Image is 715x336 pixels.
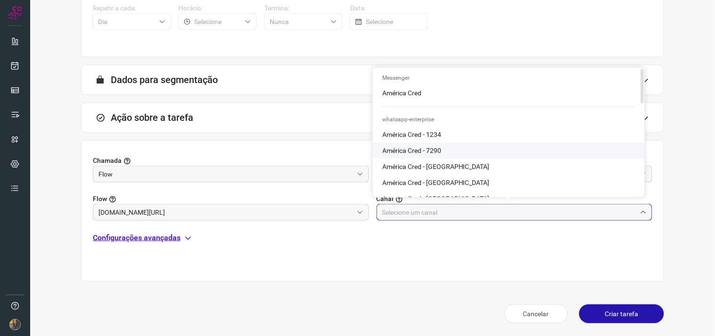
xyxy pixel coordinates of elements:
[270,14,327,30] input: Selecione
[9,319,21,330] img: 7a73bbd33957484e769acd1c40d0590e.JPG
[111,74,218,85] h3: Dados para segmentação
[382,204,637,220] input: Selecione um canal
[382,195,490,202] span: America Cred - [GEOGRAPHIC_DATA]
[366,14,422,30] input: Selecione
[350,3,428,13] label: Data:
[179,3,257,13] label: Horário:
[579,304,664,323] button: Criar tarefa
[382,179,490,186] span: América Cred - [GEOGRAPHIC_DATA]
[264,3,343,13] label: Termina:
[98,14,155,30] input: Selecione
[93,232,181,244] p: Configurações avançadas
[8,6,22,20] img: Logo
[382,147,441,154] span: América Cred - 7290
[504,304,568,323] button: Cancelar
[377,194,394,204] span: Canal
[373,71,645,85] li: Messenger
[99,166,353,182] input: Selecionar projeto
[93,156,122,166] span: Chamada
[111,112,193,123] h3: Ação sobre a tarefa
[382,131,441,138] span: América Cred - 1234
[382,163,490,170] span: América Cred - [GEOGRAPHIC_DATA]
[373,112,645,126] li: whatsapp-enterprise
[194,14,241,30] input: Selecione
[93,194,107,204] span: Flow
[99,204,353,220] input: Você precisa criar/selecionar um Projeto.
[382,89,421,97] span: América Cred
[93,3,171,13] label: Repetir a cada:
